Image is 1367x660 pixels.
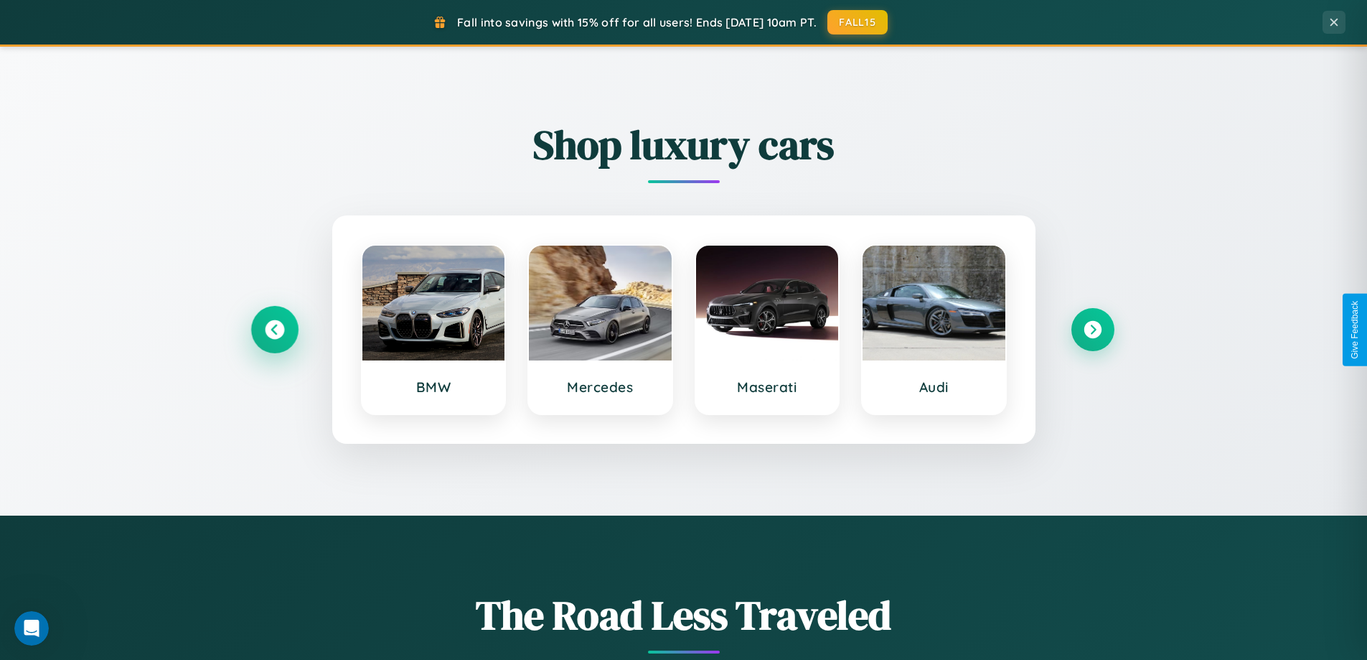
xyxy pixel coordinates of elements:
[377,378,491,396] h3: BMW
[253,587,1114,643] h1: The Road Less Traveled
[1350,301,1360,359] div: Give Feedback
[877,378,991,396] h3: Audi
[457,15,817,29] span: Fall into savings with 15% off for all users! Ends [DATE] 10am PT.
[253,117,1114,172] h2: Shop luxury cars
[14,611,49,646] iframe: Intercom live chat
[543,378,657,396] h3: Mercedes
[827,10,888,34] button: FALL15
[710,378,825,396] h3: Maserati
